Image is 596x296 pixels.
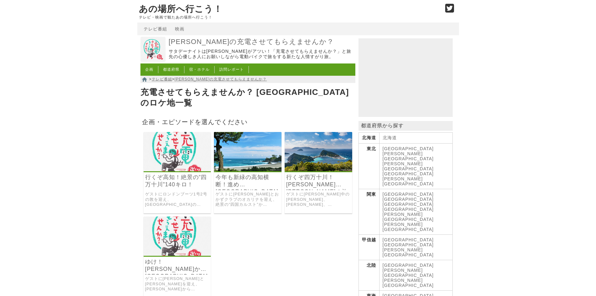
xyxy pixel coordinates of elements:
a: ゲストに[PERSON_NAME]とおかずクラブのオカリナを迎え、絶景の”四国カルスト”から”[PERSON_NAME]”を目指して高知を横断した旅。 [216,192,280,207]
a: テレビ番組 [144,26,167,31]
a: [PERSON_NAME][GEOGRAPHIC_DATA] [383,268,434,278]
p: テレビ・映画で観たあの場所へ行こう！ [139,15,439,19]
a: 行くぞ四万十川！[PERSON_NAME][PERSON_NAME]の旅SP [286,174,351,188]
a: [PERSON_NAME][GEOGRAPHIC_DATA] [383,278,434,288]
a: ゲストに[PERSON_NAME]と[PERSON_NAME]を迎え、[PERSON_NAME]から[GEOGRAPHIC_DATA]を目指した土佐の旅。 [145,276,210,292]
a: 出川哲朗の充電させてもらえませんか？ 高知最南端の旅！絶景の柏島から足摺岬をグルっと120キロ！ゴールは清流”四万十川”ですが・・・森三中と番組初のハプニングでヤバいよヤバいよSP [285,167,352,172]
a: [GEOGRAPHIC_DATA] [383,197,434,202]
a: あの場所へ行こう！ [139,4,222,14]
a: 行くぞ高知！絶景の”四万十川”140キロ！ [145,174,210,188]
th: 北陸 [358,260,379,291]
a: [GEOGRAPHIC_DATA] [383,202,434,207]
a: [PERSON_NAME]の充電させてもらえませんか？ [169,37,354,47]
a: 出川哲朗の充電させてもらえませんか？ [140,58,166,63]
a: [PERSON_NAME][GEOGRAPHIC_DATA] [383,161,434,171]
a: [PERSON_NAME][GEOGRAPHIC_DATA] [383,176,434,186]
a: [PERSON_NAME] [383,222,423,227]
a: [GEOGRAPHIC_DATA] [383,263,434,268]
a: [GEOGRAPHIC_DATA] [383,146,434,151]
img: 出川哲朗の充電させてもらえませんか？ 行くぞ高知！絶景の”四万十川”ズズッと140キロ！うなぎにカツオもうま～！ですが…ぬぉロンブー敦が襲来でミラクル連発ヤバいよヤバいよSP [144,132,211,171]
a: 出川哲朗の充電させてもらえませんか？ 行くぞ高知！絶景の”四万十川”ズズッと140キロ！うなぎにカツオもうま～！ですが…ぬぉロンブー敦が襲来でミラクル連発ヤバいよヤバいよSP [144,167,211,172]
h1: 充電させてもらえませんか？ [GEOGRAPHIC_DATA]のロケ地一覧 [140,85,355,110]
a: [GEOGRAPHIC_DATA] [383,171,434,176]
a: [GEOGRAPHIC_DATA] [383,237,434,242]
a: [PERSON_NAME][GEOGRAPHIC_DATA] [383,247,434,257]
th: 関東 [358,189,379,235]
a: 訪問レポート [219,67,244,72]
a: テレビ番組 [152,77,172,81]
a: 宿・ホテル [189,67,210,72]
th: 甲信越 [358,235,379,260]
nav: > > [140,76,355,83]
a: [PERSON_NAME][GEOGRAPHIC_DATA] [383,212,434,222]
iframe: Advertisement [358,38,453,117]
a: 今年も新緑の高知横断！進め[GEOGRAPHIC_DATA] [216,174,280,188]
th: 東北 [358,144,379,189]
a: 出川哲朗の充電させてもらえませんか？ 龍馬が歩いた歴史街道！絶景の四国カルストから桂浜まで高知横断150キロ！カツオに伊勢エビ、ウマっ！初登場ヒデちゃんとオカリナも大興奮でヤバいよヤバいよSP [214,167,282,172]
a: 北海道 [383,135,397,140]
img: 出川哲朗の充電させてもらえませんか？ 高知最南端の旅！絶景の柏島から足摺岬をグルっと120キロ！ゴールは清流”四万十川”ですが・・・森三中と番組初のハプニングでヤバいよヤバいよSP [285,132,352,171]
a: ゲストにロンドンブーツ1号2号の敦を迎え、[GEOGRAPHIC_DATA]の[GEOGRAPHIC_DATA]から[GEOGRAPHIC_DATA]沿いを旅した旅。 [145,192,210,207]
a: 映画 [175,26,184,31]
p: 都道府県から探す [358,121,453,131]
a: 出川哲朗の充電させてもらえませんか？ 行くぞ！高知城からチョイと龍河洞通って室戸岬へ105キロ！ゴールはパワスポ”御厨人窟”ですがゲストがパワフルでヤバいよヤバいよSP [144,251,211,257]
img: 出川哲朗の充電させてもらえませんか？ 龍馬が歩いた歴史街道！絶景の四国カルストから桂浜まで高知横断150キロ！カツオに伊勢エビ、ウマっ！初登場ヒデちゃんとオカリナも大興奮でヤバいよヤバいよSP [214,132,282,171]
th: 北海道 [358,133,379,144]
a: [GEOGRAPHIC_DATA] [383,207,434,212]
h2: 企画・エピソードを選んでください [140,116,355,127]
p: サタデーナイトは[PERSON_NAME]がアツい！「充電させてもらえませんか？」と旅先の心優しき人にお願いしながら電動バイクで旅をする新たな人情すがり旅。 [169,49,354,60]
a: [GEOGRAPHIC_DATA] [383,242,434,247]
a: [PERSON_NAME][GEOGRAPHIC_DATA] [383,151,434,161]
img: 出川哲朗の充電させてもらえませんか？ 行くぞ！高知城からチョイと龍河洞通って室戸岬へ105キロ！ゴールはパワスポ”御厨人窟”ですがゲストがパワフルでヤバいよヤバいよSP [144,217,211,256]
a: Twitter (@go_thesights) [445,8,454,13]
a: [PERSON_NAME]の充電させてもらえませんか？ [175,77,267,81]
a: [GEOGRAPHIC_DATA] [383,192,434,197]
img: 出川哲朗の充電させてもらえませんか？ [140,37,166,62]
a: 企画 [145,67,153,72]
a: ゲストに[PERSON_NAME]中の[PERSON_NAME]、[PERSON_NAME]、[PERSON_NAME]を迎え、高知の柏島をスタートして四万十川を目指した旅。 [286,192,351,207]
a: 都道府県 [163,67,179,72]
a: [GEOGRAPHIC_DATA] [383,227,434,232]
a: ゆけ！[PERSON_NAME]から[GEOGRAPHIC_DATA]パワスポ旅！ [145,258,210,273]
